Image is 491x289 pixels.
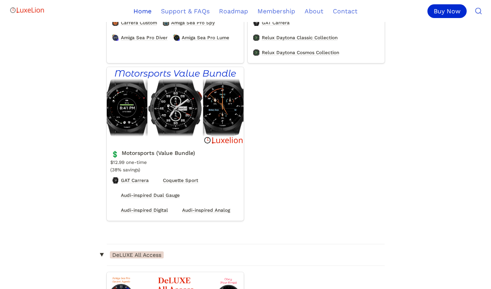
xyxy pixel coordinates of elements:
[427,4,470,18] a: Buy Now
[427,4,467,18] div: Buy Now
[110,251,164,258] span: DeLUXE All Access
[107,67,244,221] a: Motorsports (Value Bundle)
[9,2,45,18] img: Logo
[95,251,108,258] span: ‣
